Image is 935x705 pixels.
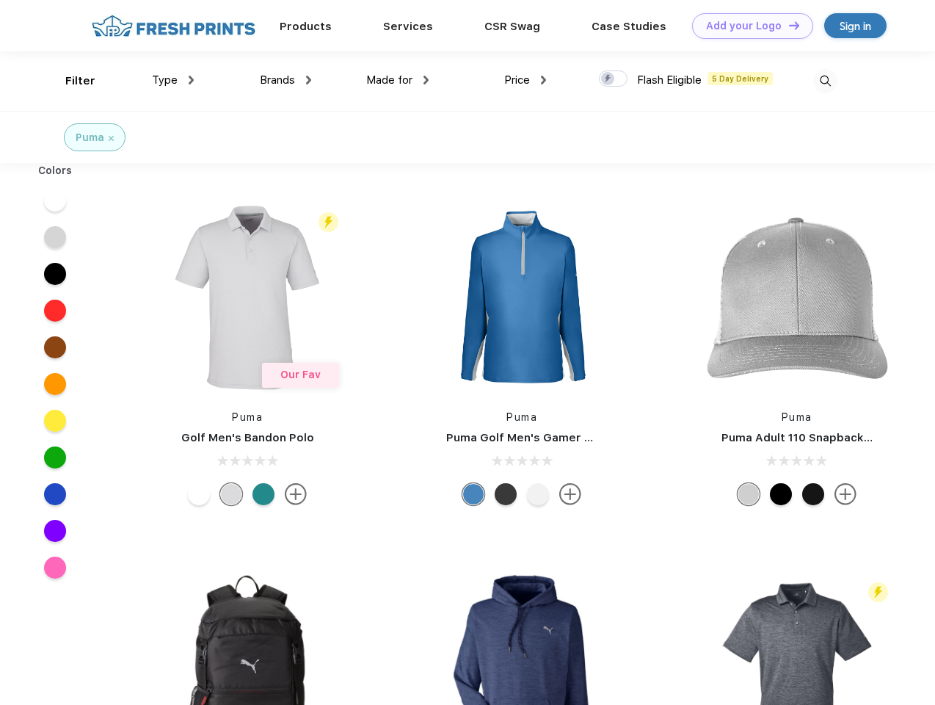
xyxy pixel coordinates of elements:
[637,73,702,87] span: Flash Eligible
[424,200,619,395] img: func=resize&h=266
[252,483,274,505] div: Green Lagoon
[813,69,837,93] img: desktop_search.svg
[541,76,546,84] img: dropdown.png
[495,483,517,505] div: Puma Black
[789,21,799,29] img: DT
[868,582,888,602] img: flash_active_toggle.svg
[150,200,345,395] img: func=resize&h=266
[65,73,95,90] div: Filter
[782,411,812,423] a: Puma
[484,20,540,33] a: CSR Swag
[802,483,824,505] div: Pma Blk with Pma Blk
[152,73,178,87] span: Type
[220,483,242,505] div: High Rise
[834,483,856,505] img: more.svg
[706,20,782,32] div: Add your Logo
[109,136,114,141] img: filter_cancel.svg
[87,13,260,39] img: fo%20logo%202.webp
[285,483,307,505] img: more.svg
[260,73,295,87] span: Brands
[504,73,530,87] span: Price
[559,483,581,505] img: more.svg
[181,431,314,444] a: Golf Men's Bandon Polo
[280,369,321,380] span: Our Fav
[76,130,104,145] div: Puma
[188,483,210,505] div: Bright White
[840,18,871,35] div: Sign in
[366,73,412,87] span: Made for
[306,76,311,84] img: dropdown.png
[770,483,792,505] div: Pma Blk Pma Blk
[189,76,194,84] img: dropdown.png
[446,431,678,444] a: Puma Golf Men's Gamer Golf Quarter-Zip
[280,20,332,33] a: Products
[707,72,773,85] span: 5 Day Delivery
[506,411,537,423] a: Puma
[27,163,84,178] div: Colors
[319,212,338,232] img: flash_active_toggle.svg
[527,483,549,505] div: Bright White
[423,76,429,84] img: dropdown.png
[232,411,263,423] a: Puma
[824,13,887,38] a: Sign in
[462,483,484,505] div: Bright Cobalt
[699,200,895,395] img: func=resize&h=266
[738,483,760,505] div: Quarry Brt Whit
[383,20,433,33] a: Services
